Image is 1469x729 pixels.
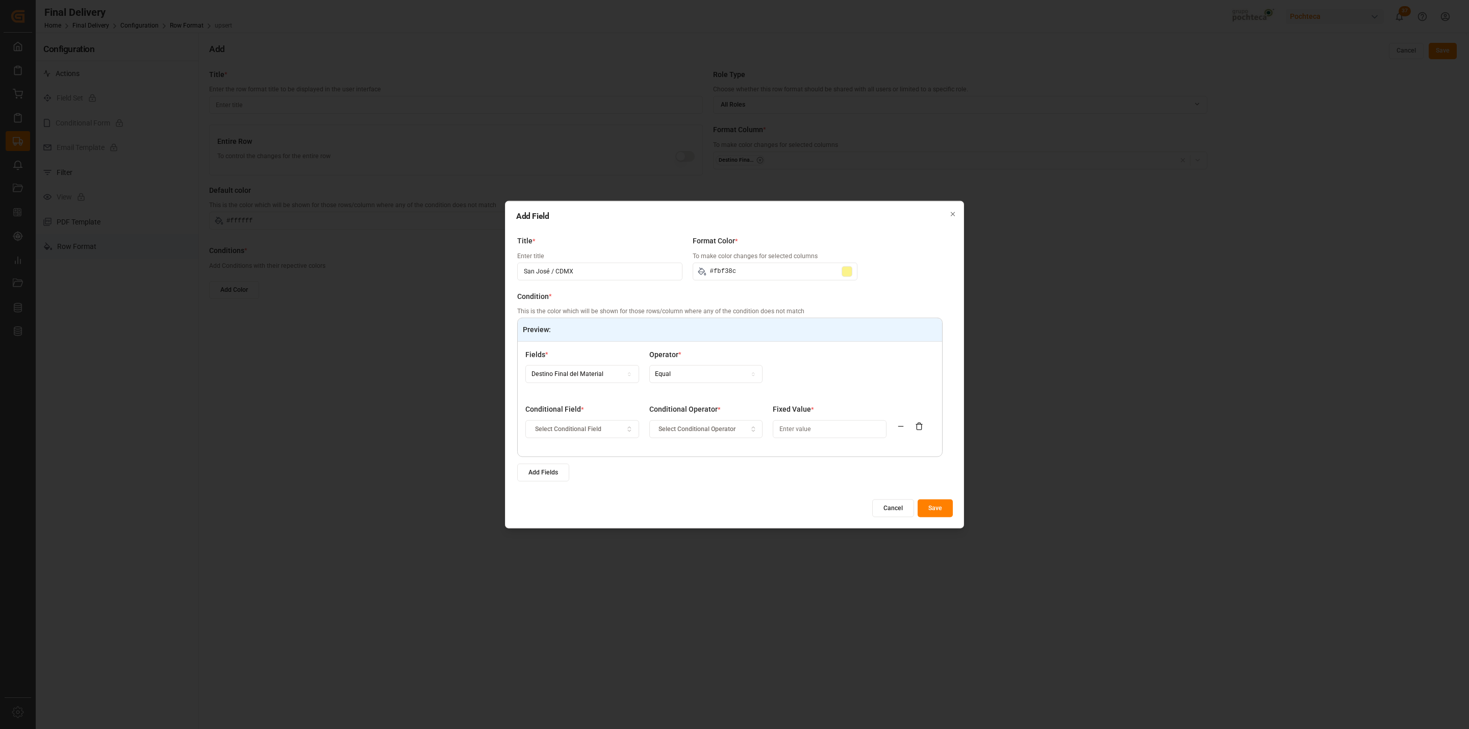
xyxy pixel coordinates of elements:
span: Format Color [693,236,735,246]
div: Destino Final del Material [531,370,603,379]
div: Equal [655,370,671,379]
h2: Add Field [516,212,953,220]
input: Enter value [773,420,887,438]
span: Conditional Operator [649,404,718,415]
button: Add Fields [517,464,569,482]
span: Title [517,236,533,246]
span: Select Conditional Operator [658,424,736,434]
button: Save [918,499,953,517]
input: Enter Title [517,262,682,280]
p: Preview: [523,323,937,336]
p: This is the color which will be shown for those rows/column where any of the condition does not m... [517,307,943,316]
span: Fixed Value [773,404,811,415]
span: Operator [649,349,678,360]
span: Conditional Field [525,404,581,415]
p: Enter title [517,252,682,261]
span: Condition [517,291,549,301]
span: Fields [525,349,545,360]
button: Cancel [872,499,914,517]
p: To make color changes for selected columns [693,252,858,261]
span: Select Conditional Field [535,424,601,434]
